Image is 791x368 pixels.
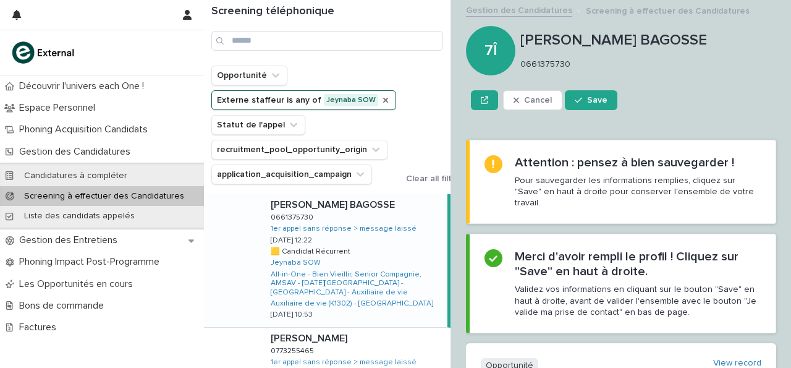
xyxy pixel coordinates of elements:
[515,175,761,209] p: Pour sauvegarder les informations remplies, cliquez sur "Save" en haut à droite pour conserver l'...
[587,96,607,105] span: Save
[14,80,154,92] p: Découvrir l'univers each One !
[211,115,305,135] button: Statut de l'appel
[14,211,145,221] p: Liste des candidats appelés
[271,245,353,256] p: 🟨 Candidat Récurrent
[14,322,66,333] p: Factures
[211,5,443,19] h1: Screening téléphonique
[515,284,761,318] p: Validez vos informations en cliquant sur le bouton "Save" en haut à droite, avant de valider l'en...
[406,174,465,183] span: Clear all filters
[520,59,771,70] p: 0661375730
[14,278,143,290] p: Les Opportunités en cours
[520,32,776,49] p: [PERSON_NAME] BAGOSSE
[503,90,562,110] button: Cancel
[14,124,158,135] p: Phoning Acquisition Candidats
[211,140,387,160] button: recruitment_pool_opportunity_origin
[14,300,114,312] p: Bons de commande
[515,249,761,279] h2: Merci d'avoir rempli le profil ! Cliquez sur "Save" en haut à droite.
[271,259,321,267] a: Jeynaba SOW
[14,191,194,202] p: Screening à effectuer des Candidatures
[271,330,350,344] p: [PERSON_NAME]
[14,102,105,114] p: Espace Personnel
[271,211,316,222] p: 0661375730
[271,358,417,367] a: 1er appel sans réponse > message laissé
[271,344,316,356] p: 0773255465
[211,66,287,85] button: Opportunité
[586,3,750,17] p: Screening à effectuer des Candidatures
[515,155,734,170] h2: Attention : pensez à bien sauvegarder !
[14,146,140,158] p: Gestion des Candidatures
[14,256,169,268] p: Phoning Impact Post-Programme
[271,310,313,319] p: [DATE] 10:53
[211,90,396,110] button: Externe staffeur
[271,270,442,297] a: All-in-One - Bien Vieillir, Senior Compagnie, AMSAV - [DATE][GEOGRAPHIC_DATA] - [GEOGRAPHIC_DATA]...
[271,197,397,211] p: [PERSON_NAME] BAGOSSE
[396,174,465,183] button: Clear all filters
[565,90,617,110] button: Save
[271,236,312,245] p: [DATE] 12:22
[204,194,450,328] a: [PERSON_NAME] BAGOSSE[PERSON_NAME] BAGOSSE 06613757300661375730 1er appel sans réponse > message ...
[211,165,372,184] button: application_acquisition_campaign
[524,96,552,105] span: Cancel
[271,299,433,308] a: Auxiliaire de vie (K1302) - [GEOGRAPHIC_DATA]
[14,234,127,246] p: Gestion des Entretiens
[14,171,137,181] p: Candidatures à compléter
[271,225,417,233] a: 1er appel sans réponse > message laissé
[466,2,572,17] a: Gestion des Candidatures
[211,31,443,51] input: Search
[10,40,78,65] img: bc51vvfgR2QLHU84CWIQ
